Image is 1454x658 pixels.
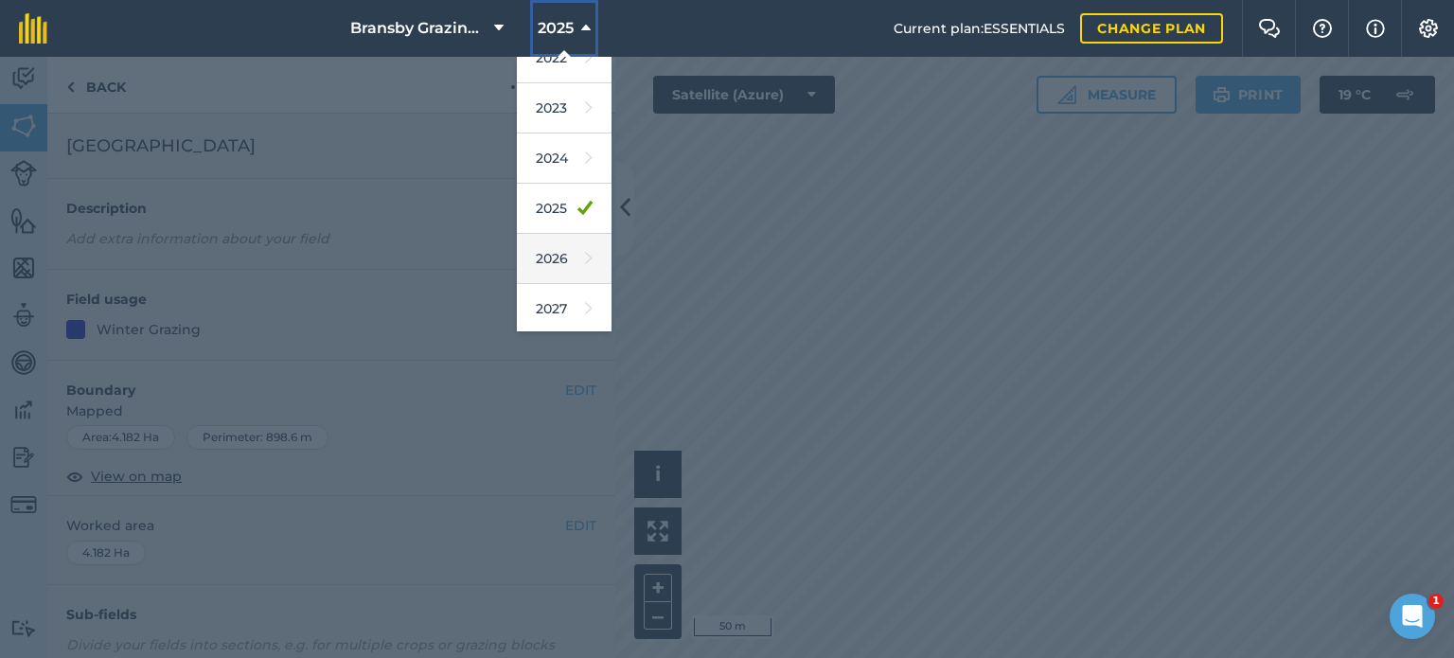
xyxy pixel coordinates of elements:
[894,18,1065,39] span: Current plan : ESSENTIALS
[350,17,487,40] span: Bransby Grazing Plans
[517,234,612,284] a: 2026
[517,133,612,184] a: 2024
[1428,594,1444,609] span: 1
[517,184,612,234] a: 2025
[19,13,47,44] img: fieldmargin Logo
[1417,19,1440,38] img: A cog icon
[1080,13,1223,44] a: Change plan
[538,17,574,40] span: 2025
[517,83,612,133] a: 2023
[517,284,612,334] a: 2027
[1258,19,1281,38] img: Two speech bubbles overlapping with the left bubble in the forefront
[1311,19,1334,38] img: A question mark icon
[517,33,612,83] a: 2022
[1366,17,1385,40] img: svg+xml;base64,PHN2ZyB4bWxucz0iaHR0cDovL3d3dy53My5vcmcvMjAwMC9zdmciIHdpZHRoPSIxNyIgaGVpZ2h0PSIxNy...
[1390,594,1435,639] iframe: Intercom live chat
